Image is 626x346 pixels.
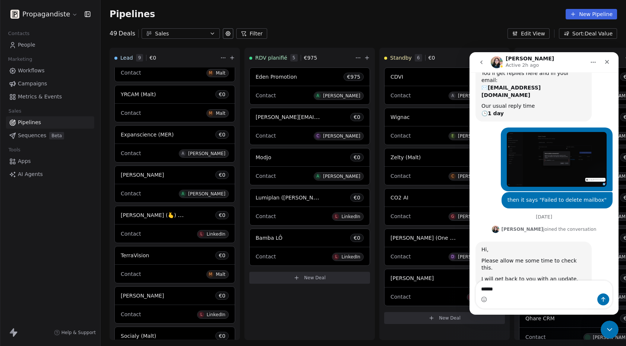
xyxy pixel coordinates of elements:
button: Filter [236,28,267,39]
iframe: Intercom live chat [601,321,619,339]
span: Contact [391,294,411,300]
div: 49 [110,29,135,38]
span: Metrics & Events [18,93,62,101]
button: New Deal [384,312,505,324]
span: AI Agents [18,170,43,178]
div: [PERSON_NAME] (🫰) Massot€0ContactLLinkedIn [114,206,235,243]
div: A [316,173,319,179]
div: CDVI€0ContactA[PERSON_NAME] [384,67,505,105]
span: [PERSON_NAME] (One Pager) [391,234,467,241]
a: Pipelines [6,116,94,129]
span: Contact [121,271,141,277]
span: € 0 [219,91,225,98]
span: Contact [121,150,141,156]
span: Workflows [18,67,45,75]
div: L [200,312,203,318]
span: People [18,41,35,49]
div: [PERSON_NAME] [323,93,360,98]
div: Eden Promotion€975ContactA[PERSON_NAME] [249,67,370,105]
div: RDV planifié5€975 [249,48,354,67]
span: Eden Promotion [256,74,297,80]
button: Propagandiste [9,8,79,21]
div: A [316,93,319,99]
span: Lumiplan ([PERSON_NAME]) [256,194,329,201]
div: LinkedIn [206,232,225,237]
span: Pipelines [110,9,155,19]
span: [PERSON_NAME][EMAIL_ADDRESS][PERSON_NAME][DOMAIN_NAME] [256,113,433,120]
img: logo.png [10,10,19,19]
div: [PERSON_NAME] [323,174,360,179]
a: Campaigns [6,78,94,90]
div: Bamba LÔ€0ContactLLinkedIn [249,229,370,266]
span: € 0 [219,332,225,340]
div: E [452,133,454,139]
div: D [451,254,454,260]
div: Lead9€0 [114,48,219,67]
span: Zelty (Malt) [391,154,421,160]
div: Expanscience (MER)€0ContactA[PERSON_NAME] [114,125,235,163]
div: Malt [216,111,225,116]
div: Wignac€0ContactE[PERSON_NAME] [384,108,505,145]
span: TerraVision [121,252,149,258]
div: LinkedIn [341,214,360,219]
div: [PERSON_NAME] [458,214,495,219]
span: [PERSON_NAME] [121,172,164,178]
span: Contact [256,92,276,98]
div: [PERSON_NAME]€0ContactLLinkedIn [384,269,505,306]
span: New Deal [304,275,326,281]
span: € 0 [354,154,360,161]
span: Modjo [256,154,271,160]
div: LinkedIn [341,254,360,259]
button: Sort: Deal Value [559,28,617,39]
span: Contact [256,133,276,139]
span: Contact [256,254,276,259]
span: € 0 [429,54,435,62]
div: C [316,133,319,139]
span: Propagandiste [22,9,70,19]
button: New Deal [249,272,370,284]
span: Sales [5,106,25,117]
div: CO2 AI€0ContactG[PERSON_NAME] [384,188,505,226]
a: Metrics & Events [6,91,94,103]
span: € 0 [354,234,360,242]
span: Marketing [5,54,35,65]
span: Pipelines [18,119,41,126]
span: Contact [391,254,411,259]
span: Contact [121,191,141,196]
div: TerraVision€0ContactMMalt [114,246,235,283]
a: People [6,39,94,51]
span: Contacts [5,28,33,39]
div: L [335,214,338,220]
div: Lumiplan ([PERSON_NAME])€0ContactLLinkedIn [249,188,370,226]
div: [PERSON_NAME] [458,93,495,98]
button: Edit View [508,28,550,39]
div: L [335,254,338,260]
span: Qhare CRM [525,315,555,321]
div: [PERSON_NAME] [458,254,495,259]
div: [PERSON_NAME][EMAIL_ADDRESS][PERSON_NAME][DOMAIN_NAME]€0ContactC[PERSON_NAME] [249,108,370,145]
span: RDV planifié [255,54,287,62]
div: À relancer8€0 [519,48,623,67]
div: M [209,110,212,116]
div: G [451,214,454,220]
span: Expanscience (MER) [121,132,174,138]
div: [PERSON_NAME]€0ContactA[PERSON_NAME] [114,166,235,203]
span: € 0 [219,252,225,259]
